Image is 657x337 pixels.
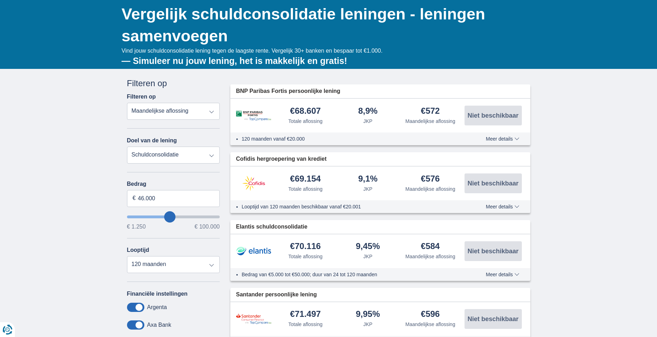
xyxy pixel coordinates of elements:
span: Cofidis hergroepering van krediet [236,155,327,163]
li: Bedrag van €5.000 tot €50.000; duur van 24 tot 120 maanden [242,271,460,278]
div: €71.497 [290,310,321,319]
div: €596 [421,310,440,319]
li: 120 maanden vanaf €20.000 [242,135,460,142]
label: Doel van de lening [127,137,177,144]
div: Maandelijkse aflossing [405,321,455,328]
label: Looptijd [127,247,149,253]
div: €572 [421,107,440,116]
span: Niet beschikbaar [467,248,518,254]
span: Meer details [486,136,519,141]
img: product.pl.alt BNP Paribas Fortis [236,111,271,121]
div: JKP [363,253,373,260]
div: 9,45% [356,242,380,252]
h1: Vergelijk schuldconsolidatie leningen - leningen samenvoegen [122,3,530,47]
img: product.pl.alt Santander [236,313,271,324]
div: €584 [421,242,440,252]
div: 9,1% [358,175,378,184]
button: Niet beschikbaar [465,106,522,125]
label: Bedrag [127,181,220,187]
label: Filteren op [127,94,156,100]
span: Santander persoonlijke lening [236,291,317,299]
button: Meer details [480,136,524,142]
button: Meer details [480,272,524,277]
b: — Simuleer nu jouw lening, het is makkelijk en gratis! [122,56,347,66]
div: €69.154 [290,175,321,184]
div: €70.116 [290,242,321,252]
span: Niet beschikbaar [467,316,518,322]
div: Vind jouw schuldconsolidatie lening tegen de laagste rente. Vergelijk 30+ banken en bespaar tot €... [122,47,530,67]
span: € 1.250 [127,224,146,230]
div: 9,95% [356,310,380,319]
span: Meer details [486,204,519,209]
span: € [133,194,136,202]
label: Axa Bank [147,322,171,328]
div: Filteren op [127,77,220,89]
li: Looptijd van 120 maanden beschikbaar vanaf €20.001 [242,203,460,210]
span: BNP Paribas Fortis persoonlijke lening [236,87,340,95]
div: JKP [363,118,373,125]
span: Meer details [486,272,519,277]
div: 8,9% [358,107,378,116]
div: Maandelijkse aflossing [405,253,455,260]
div: Totale aflossing [288,185,323,193]
div: €576 [421,175,440,184]
input: wantToBorrow [127,215,220,218]
img: product.pl.alt Cofidis [236,175,271,192]
button: Niet beschikbaar [465,309,522,329]
img: product.pl.alt Elantis [236,242,271,260]
div: Totale aflossing [288,253,323,260]
div: JKP [363,321,373,328]
span: Elantis schuldconsolidatie [236,223,307,231]
span: Niet beschikbaar [467,112,518,119]
button: Niet beschikbaar [465,241,522,261]
div: Maandelijkse aflossing [405,185,455,193]
div: Totale aflossing [288,118,323,125]
label: Argenta [147,304,167,311]
button: Niet beschikbaar [465,173,522,193]
label: Financiële instellingen [127,291,188,297]
span: € 100.000 [195,224,220,230]
span: Niet beschikbaar [467,180,518,187]
div: Maandelijkse aflossing [405,118,455,125]
div: JKP [363,185,373,193]
button: Meer details [480,204,524,209]
div: €68.607 [290,107,321,116]
div: Totale aflossing [288,321,323,328]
